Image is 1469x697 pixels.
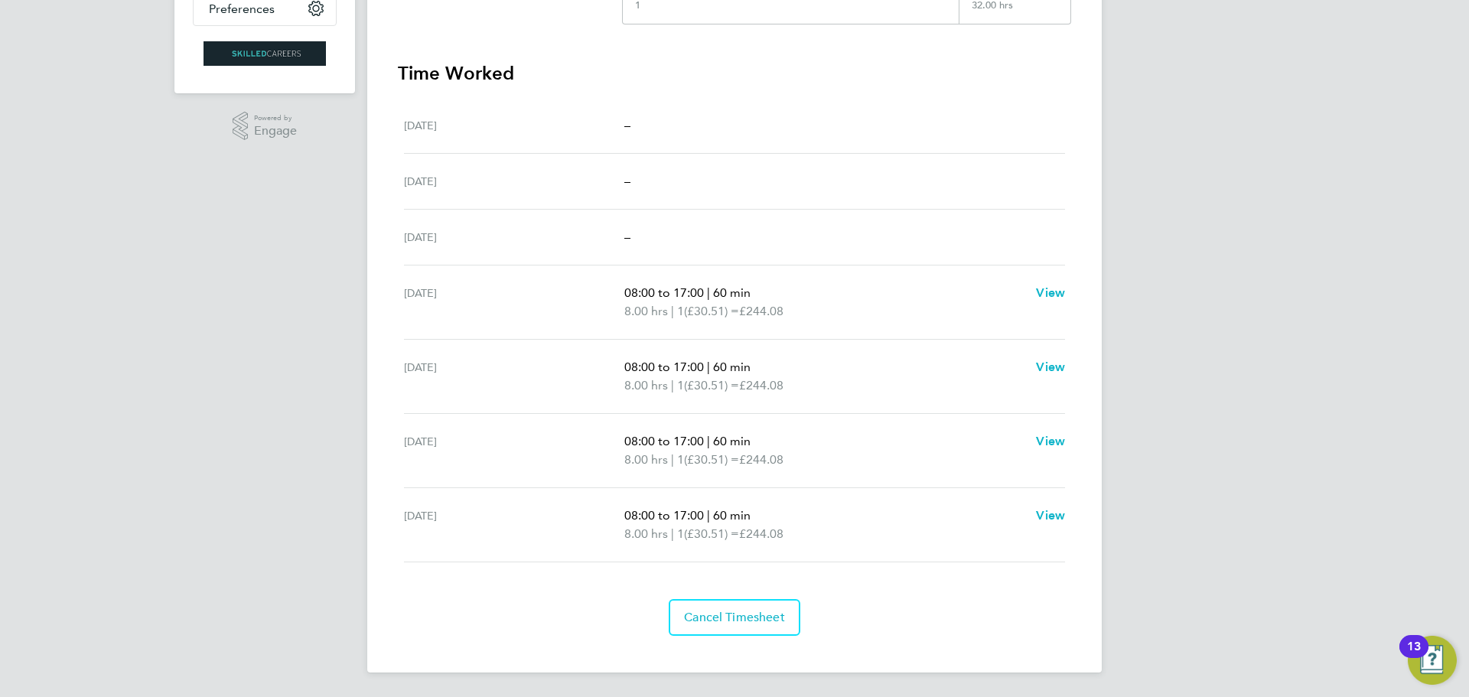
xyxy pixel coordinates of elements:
span: | [671,304,674,318]
span: 08:00 to 17:00 [624,285,704,300]
div: [DATE] [404,506,624,543]
span: 60 min [713,285,751,300]
div: [DATE] [404,432,624,469]
span: 8.00 hrs [624,452,668,467]
a: View [1036,284,1065,302]
span: | [707,434,710,448]
span: 8.00 hrs [624,378,668,392]
span: – [624,230,630,244]
div: 13 [1407,647,1421,666]
span: 1 [677,376,684,395]
span: Cancel Timesheet [684,610,785,625]
button: Open Resource Center, 13 new notifications [1408,636,1457,685]
span: 1 [677,451,684,469]
span: 60 min [713,434,751,448]
a: View [1036,506,1065,525]
div: [DATE] [404,284,624,321]
span: 8.00 hrs [624,526,668,541]
span: Preferences [209,2,275,16]
span: | [671,378,674,392]
a: View [1036,432,1065,451]
span: View [1036,508,1065,523]
span: 08:00 to 17:00 [624,434,704,448]
span: | [671,452,674,467]
span: 60 min [713,360,751,374]
div: [DATE] [404,228,624,246]
span: | [671,526,674,541]
span: – [624,118,630,132]
span: | [707,285,710,300]
span: £244.08 [739,526,783,541]
button: Cancel Timesheet [669,599,800,636]
h3: Time Worked [398,61,1071,86]
span: 08:00 to 17:00 [624,508,704,523]
span: (£30.51) = [684,526,739,541]
a: Go to home page [193,41,337,66]
span: (£30.51) = [684,452,739,467]
a: View [1036,358,1065,376]
div: [DATE] [404,358,624,395]
a: Powered byEngage [233,112,298,141]
span: View [1036,285,1065,300]
span: (£30.51) = [684,304,739,318]
div: [DATE] [404,116,624,135]
span: Powered by [254,112,297,125]
span: – [624,174,630,188]
span: £244.08 [739,378,783,392]
span: View [1036,434,1065,448]
span: (£30.51) = [684,378,739,392]
span: £244.08 [739,452,783,467]
div: [DATE] [404,172,624,191]
span: | [707,508,710,523]
img: skilledcareers-logo-retina.png [204,41,326,66]
span: £244.08 [739,304,783,318]
span: Engage [254,125,297,138]
span: View [1036,360,1065,374]
span: | [707,360,710,374]
span: 1 [677,302,684,321]
span: 60 min [713,508,751,523]
span: 8.00 hrs [624,304,668,318]
span: 1 [677,525,684,543]
span: 08:00 to 17:00 [624,360,704,374]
